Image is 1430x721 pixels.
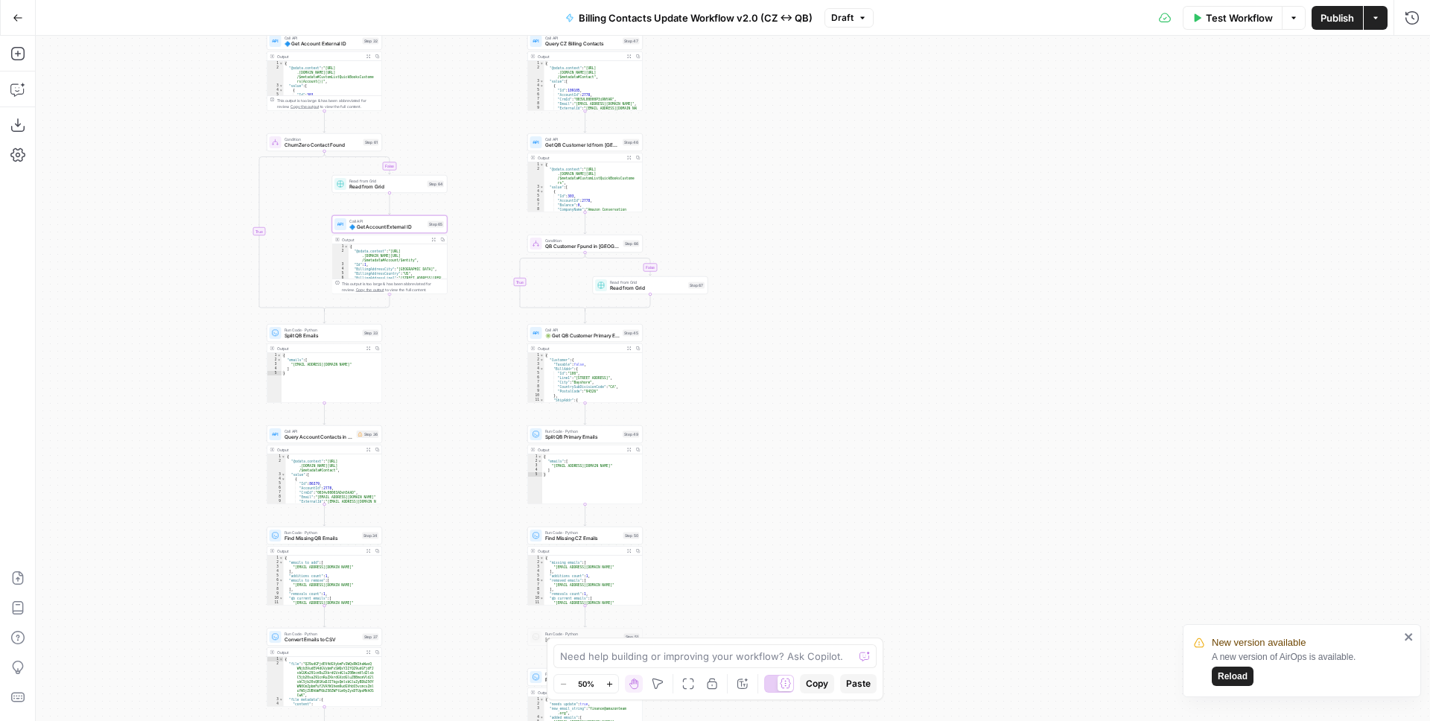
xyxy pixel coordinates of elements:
span: Toggle code folding, rows 10 through 12 [279,596,284,600]
div: Step 32 [363,38,379,45]
div: 9 [528,591,544,596]
span: Query Account Contacts in [GEOGRAPHIC_DATA] [285,433,354,441]
span: 🔷 Get Account External ID [349,223,425,231]
div: This output is too large & has been abbreviated for review. to view the full content. [342,281,444,293]
div: 12 [528,605,544,609]
div: Output [277,649,362,655]
div: 7 [528,582,544,587]
span: Toggle code folding, rows 3 through 85 [279,83,284,88]
div: 7 [528,97,544,101]
div: Step 45 [623,330,640,337]
span: Draft [831,11,854,25]
span: Run Code · Python [545,671,620,677]
div: 2 [528,459,543,463]
div: 4 [267,477,286,481]
span: Toggle code folding, rows 1 through 54 [540,353,544,358]
div: 3 [267,565,284,569]
g: Edge from step_61 to step_61-conditional-end [259,151,325,311]
g: Edge from step_36 to step_34 [323,504,325,526]
div: 1 [267,353,282,358]
div: Step 50 [623,533,640,539]
div: Step 46 [623,139,640,146]
g: Edge from step_45 to step_49 [584,403,586,425]
span: Toggle code folding, rows 3 through 741 [282,472,286,477]
div: 4 [267,569,284,574]
div: 1 [528,556,544,560]
span: Toggle code folding, rows 2 through 4 [540,560,544,565]
g: Edge from step_61 to step_64 [325,151,391,174]
div: 1 [267,657,284,661]
span: ✳️ Get QB Customer Primary Emails [545,332,620,340]
div: 3 [267,697,284,702]
div: Call APIGet QB Customer Id from [GEOGRAPHIC_DATA]Step 46Output{ "@odata.context":"[URL] .[DOMAIN_... [527,133,643,212]
div: Step 36 [357,431,379,438]
span: Run Code · Python [285,631,360,637]
div: Output [538,690,623,696]
div: 5 [267,92,284,97]
g: Edge from step_61-conditional-end to step_33 [323,310,325,324]
div: Step 67 [688,282,705,289]
span: Read from Grid [610,279,685,285]
span: Test Workflow [1206,10,1273,25]
div: 2 [267,66,284,83]
div: 2 [267,459,286,472]
div: Output [277,548,362,554]
span: Run Code · Python [545,428,620,434]
span: Find Missing CZ Emails [545,535,620,542]
span: Billing Contacts Update Workflow v2.0 (CZ <-> QB) [579,10,813,25]
div: Output [538,155,623,161]
span: Toggle code folding, rows 1 through 79 [344,244,349,249]
div: 1 [267,556,284,560]
span: Toggle code folding, rows 1 through 743 [282,454,286,459]
button: Billing Contacts Update Workflow v2.0 (CZ <-> QB) [556,6,822,30]
span: Read from Grid [349,183,425,191]
div: 4 [528,569,544,574]
div: 11 [267,600,284,605]
g: Edge from step_50 to step_51 [584,606,586,627]
div: Step 47 [623,38,640,45]
span: ChurnZero Contact Found [285,142,360,149]
div: Call APIQuery Account Contacts in [GEOGRAPHIC_DATA]Step 36Output{ "@odata.context":"[URL] .[DOMAI... [267,425,382,504]
div: 5 [528,194,544,198]
div: This output is too large & has been abbreviated for review. to view the full content. [277,98,379,109]
div: ConditionQB Customer Fpund in [GEOGRAPHIC_DATA]?Step 66 [527,235,643,252]
span: Toggle code folding, rows 1 through 86 [279,61,284,66]
button: Copy [800,674,834,693]
g: Edge from step_46 to step_66 [584,212,586,234]
span: Call API [285,428,354,434]
span: Copy the output [290,104,319,109]
div: 3 [528,463,543,468]
button: Draft [824,8,874,28]
span: Toggle code folding, rows 4 through 84 [279,88,284,92]
div: 4 [528,366,544,371]
div: ConditionChurnZero Contact FoundStep 61 [267,133,382,151]
span: Toggle code folding, rows 4 through 10 [540,366,544,371]
div: 8 [528,101,544,106]
span: Split QB Emails [285,332,360,340]
span: Toggle code folding, rows 4 through 16 [540,189,544,194]
span: Read from Grid [610,285,685,292]
div: Run Code · PythonFind Missing CZ EmailsStep 50Output{ "missing_emails":[ "[EMAIL_ADDRESS][DOMAIN_... [527,527,643,606]
g: Edge from step_66 to step_67 [585,252,652,276]
g: Edge from step_66-conditional-end to step_45 [584,310,586,324]
span: Paste [846,677,871,690]
div: Output [538,346,623,352]
div: 9 [528,389,544,393]
span: Toggle code folding, rows 10 through 12 [540,596,544,600]
div: 4 [528,715,544,720]
div: Output [277,447,362,453]
span: QB Customer Fpund in [GEOGRAPHIC_DATA]? [545,243,620,250]
div: 8 [267,587,284,591]
div: Output [277,346,362,352]
div: 7 [528,203,544,207]
div: 8 [267,495,286,499]
div: 6 [267,578,284,582]
div: 8 [528,384,544,389]
div: 3 [267,362,282,366]
span: Run Code · Python [285,327,360,333]
div: Read from GridRead from GridStep 64 [332,175,448,193]
span: Toggle code folding, rows 3 through 17 [540,185,544,189]
g: Edge from step_34 to step_37 [323,606,325,627]
span: Call API [545,136,620,142]
span: Toggle code folding, rows 1 through 16 [540,556,544,560]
